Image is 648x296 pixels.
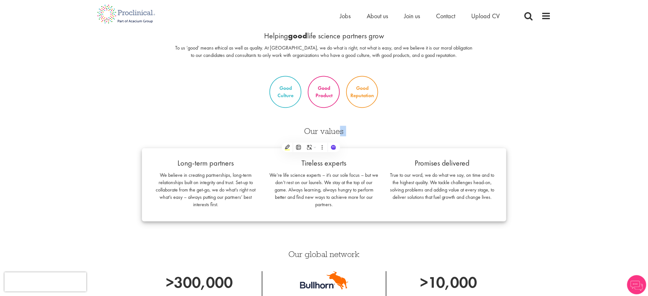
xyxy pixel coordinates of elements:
[300,271,348,290] img: Bullhorn
[152,172,260,208] p: We believe in creating partnerships, long-term relationships built on integrity and trust. Set-up...
[272,83,299,101] p: Good Culture
[270,158,379,169] p: Tireless experts
[270,172,379,208] p: We’re life science experts – it’s our sole focus – but we don’t rest on our laurels. We stay at t...
[288,31,307,41] b: good
[340,12,351,20] a: Jobs
[391,271,506,294] p: >10,000
[347,85,378,99] p: Good Reputation
[388,158,497,169] p: Promises delivered
[142,271,257,294] p: >300,000
[367,12,388,20] a: About us
[142,250,506,259] h3: Our global network
[152,158,260,169] p: Long-term partners
[472,12,500,20] a: Upload CV
[4,272,86,292] iframe: reCAPTCHA
[174,44,474,59] p: To us ‘good’ means ethical as well as quality. At [GEOGRAPHIC_DATA], we do what is right, not wha...
[627,275,646,294] img: Chatbot
[404,12,420,20] a: Join us
[308,82,339,103] p: Good Product
[436,12,456,20] a: Contact
[142,127,506,136] h3: Our values
[174,30,474,41] p: Helping life science partners grow
[388,172,497,201] p: True to our word, we do what we say, on time and to the highest quality. We tackle challenges hea...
